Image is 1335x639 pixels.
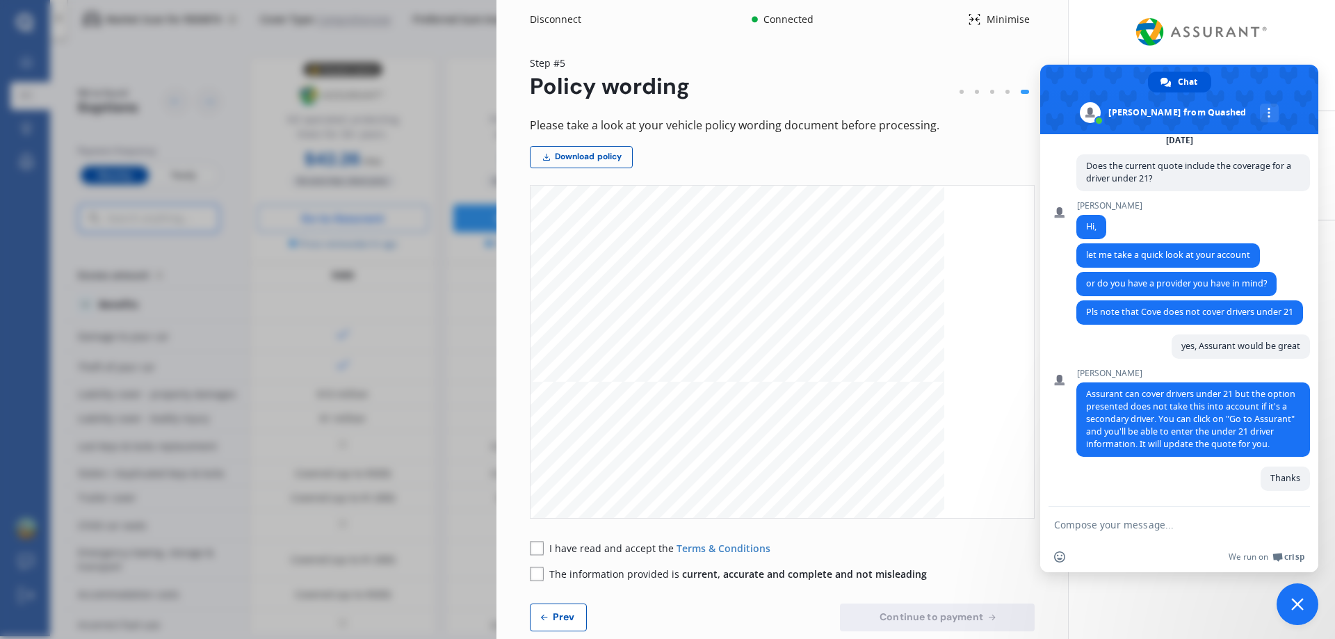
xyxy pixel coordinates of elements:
[575,351,619,357] span: MVIB V6 [DATE]
[1086,306,1293,318] span: Pls note that Cove does not cover drivers under 21
[1086,249,1250,261] span: let me take a quick look at your account
[575,222,896,228] span: We will pay Your medical, surgical and dental expenses (but not denture repair costs) following I...
[840,604,1035,631] button: Continue to payment
[1181,340,1300,352] span: yes, Assurant would be great
[761,13,816,26] div: Connected
[583,186,588,192] span: a.
[583,429,588,435] span: 1.
[1054,519,1274,531] textarea: Compose your message...
[1148,72,1211,92] div: Chat
[1270,472,1300,484] span: Thanks
[1178,72,1197,92] span: Chat
[575,288,752,294] span: Insurance Policy or when a claim is made under this extension.
[549,567,927,581] span: The information provided is
[1086,220,1097,232] span: Hi,
[575,215,581,221] span: 8.
[1229,551,1304,563] a: We run onCrisp
[1076,369,1310,378] span: [PERSON_NAME]
[595,429,686,435] span: You are a private individual; and
[575,516,896,522] span: We will pay for the costs of renting a similar Vehicle, up to $2,500 or a higher amount noted on ...
[590,502,652,508] span: Rental Vehicle Cover
[575,280,906,286] span: extension will terminate on the expiry or early repayment of the finance contract, cancellation o...
[583,193,588,200] span: b.
[530,13,597,26] div: Disconnect
[595,236,759,243] span: such expenses are not recoverable from any other source.
[1086,388,1295,450] span: Assurant can cover drivers under 21 but the option presented does not take this into account if i...
[575,509,907,515] span: If Your Vehicle is unable to be driven, or repairs have commenced, following an accident for whic...
[575,229,880,236] span: spouse and children travelling with You arising solely and directly from an accident to Your Vehi...
[1229,551,1268,563] span: We run on
[575,302,585,308] span: 10.
[575,473,638,479] span: ADDITIONAL OPTIONS
[1166,136,1193,145] div: [DATE]
[575,458,638,464] span: acting on their behalf.
[583,437,588,443] span: 2.
[595,437,802,443] span: We have accepted a claim under this Section of this Insurance Policy; and
[595,244,747,250] span: Our total liability is limited to $300 any one accident.
[595,200,737,207] span: Our liability is limited to $5,000 any one accident.
[595,193,820,200] span: death is not caused by suicide (whether felonious or not) or [MEDICAL_DATA].
[1277,583,1318,625] div: Close chat
[590,259,634,265] span: Shortfall Cover
[530,74,690,99] div: Policy wording
[590,302,659,308] span: Marine General Average
[682,567,927,581] span: current, accurate and complete and not misleading
[1132,6,1272,58] img: Assurant.png
[595,444,683,450] span: You have the Full Cover option.
[1086,160,1291,184] span: Does the current quote include the coverage for a driver under 21?
[575,309,889,316] span: You are covered for general average and salvage charges that are legally payable by you if your v...
[575,487,676,494] span: We will cover You for those options.
[583,200,588,207] span: c.
[1054,551,1065,563] span: Insert an emoji
[1076,201,1142,211] span: [PERSON_NAME]
[575,502,581,508] span: 1.
[575,451,895,457] span: However additional covers 5, 7 and 8 do not apply for partnerships, companies and/or their employ...
[677,542,770,555] a: Terms & Conditions
[583,244,588,250] span: b.
[530,146,633,168] a: Download policy
[530,116,1035,135] div: Please take a look at your vehicle policy wording document before processing.
[583,236,588,243] span: a.
[877,611,986,622] span: Continue to payment
[981,13,1035,26] div: Minimise
[530,604,587,631] button: Prev
[575,259,581,265] span: 9.
[550,611,578,622] span: Prev
[583,444,588,450] span: 3.
[575,179,808,185] span: accident to Your Vehicle, We will pay $5,000 to Your legal representative provided:
[1284,551,1304,563] span: Crisp
[575,273,907,280] span: Certificate of Insurance, the shortfall between the Total Loss Payment and the Balance Outstandin...
[575,480,908,486] span: If You have selected any of the following additional options 1 to 5 and these are noted on Your C...
[549,542,677,555] span: I have read and accept the
[916,351,919,357] span: 2
[595,186,699,192] span: death occurs [DATE] of the accident.
[530,56,690,70] div: Step # 5
[1260,104,1279,122] div: More channels
[590,215,641,221] span: Medical Expenses
[575,316,735,323] span: carried by ship between ports in [GEOGRAPHIC_DATA].
[1086,277,1267,289] span: or do you have a provider you have in mind?
[575,266,880,272] span: When We agree to pay a claim for a Total Loss of Your Vehicle We will pay the Interested Party, s...
[575,422,761,428] span: The cover provided by extensions 1 to 10 will only apply provided:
